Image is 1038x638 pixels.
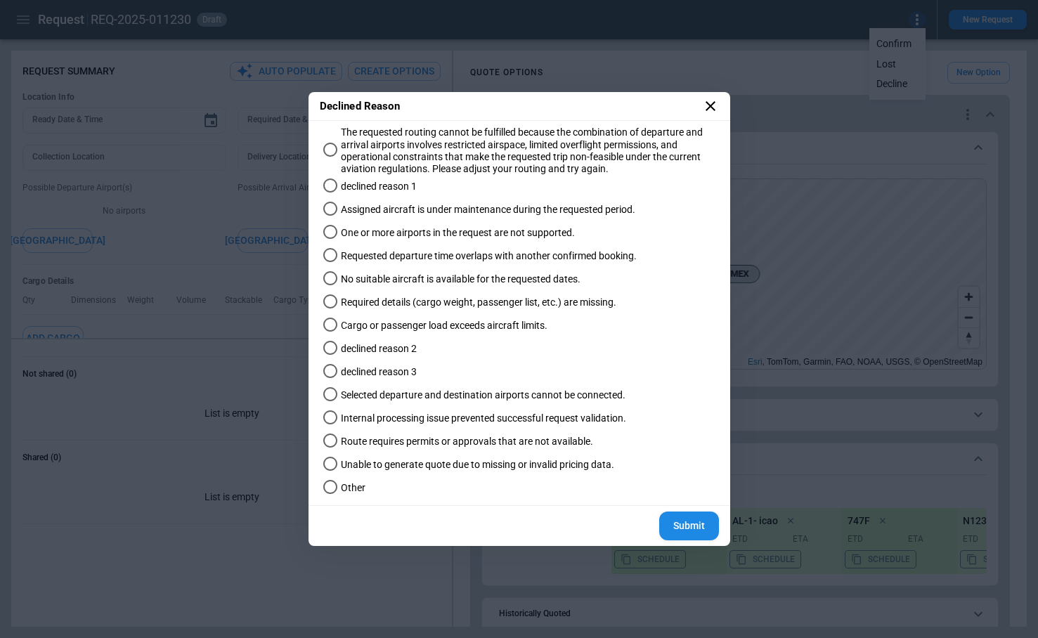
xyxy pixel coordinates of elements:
span: Cargo or passenger load exceeds aircraft limits. [341,320,547,332]
span: One or more airports in the request are not supported. [341,227,575,239]
button: Submit [659,512,719,540]
span: declined reason 1 [341,181,417,193]
span: No suitable aircraft is available for the requested dates. [341,273,580,285]
span: declined reason 2 [341,343,417,355]
span: Selected departure and destination airports cannot be connected. [341,389,625,401]
span: Internal processing issue prevented successful request validation. [341,412,626,424]
span: Other [341,482,365,494]
span: Unable to generate quote due to missing or invalid pricing data. [341,459,614,471]
h2: Declined Reason [309,92,730,121]
span: Route requires permits or approvals that are not available. [341,436,593,448]
span: Assigned aircraft is under maintenance during the requested period. [341,204,635,216]
span: declined reason 3 [341,366,417,378]
span: Required details (cargo weight, passenger list, etc.) are missing. [341,297,616,308]
span: The requested routing cannot be fulfilled because the combination of departure and arrival airpor... [341,126,708,175]
span: Requested departure time overlaps with another confirmed booking. [341,250,637,262]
